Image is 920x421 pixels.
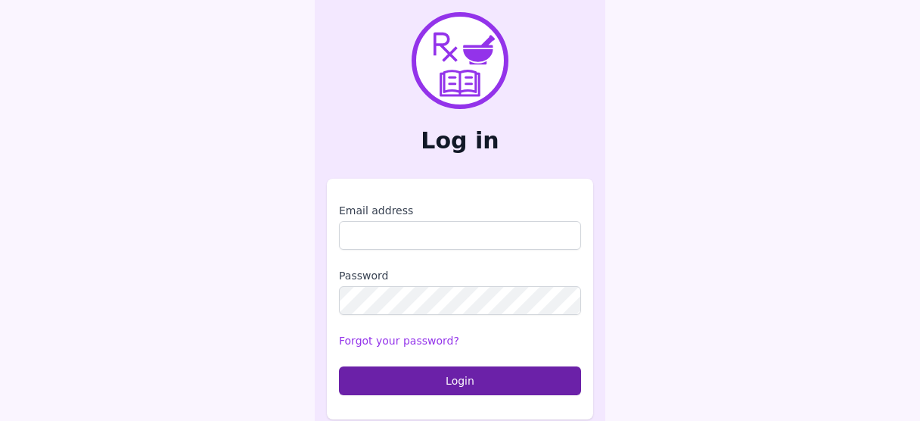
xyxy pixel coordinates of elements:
[339,335,459,347] a: Forgot your password?
[412,12,508,109] img: PharmXellence Logo
[339,366,581,395] button: Login
[339,268,581,283] label: Password
[339,203,581,218] label: Email address
[327,127,593,154] h2: Log in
